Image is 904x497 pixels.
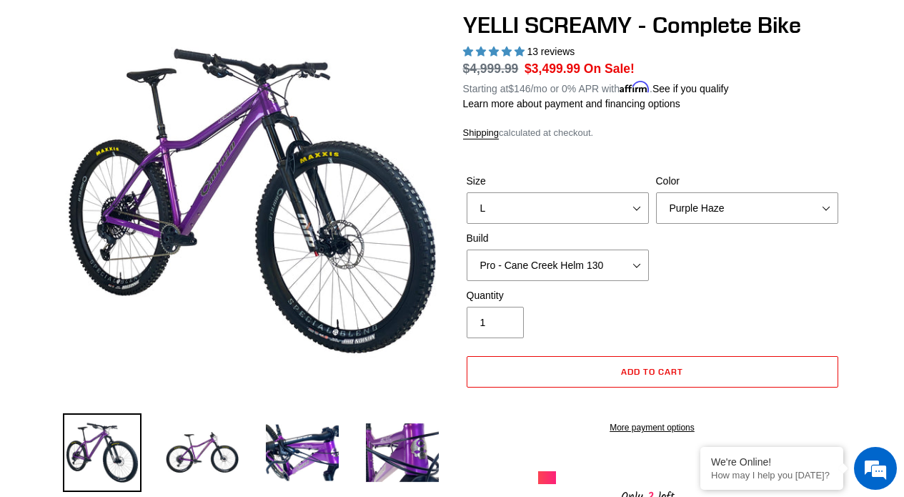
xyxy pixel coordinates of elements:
[467,288,649,303] label: Quantity
[234,7,269,41] div: Minimize live chat window
[656,174,838,189] label: Color
[467,421,838,434] a: More payment options
[363,413,442,492] img: Load image into Gallery viewer, YELLI SCREAMY - Complete Bike
[525,61,580,76] span: $3,499.99
[463,98,680,109] a: Learn more about payment and financing options
[652,83,729,94] a: See if you qualify - Learn more about Affirm Financing (opens in modal)
[7,339,272,389] textarea: Type your message and hit 'Enter'
[46,72,81,107] img: d_696896380_company_1647369064580_696896380
[263,413,342,492] img: Load image into Gallery viewer, YELLI SCREAMY - Complete Bike
[711,470,833,481] p: How may I help you today?
[467,356,838,388] button: Add to cart
[508,83,530,94] span: $146
[16,79,37,100] div: Navigation go back
[711,456,833,468] div: We're Online!
[467,174,649,189] label: Size
[163,413,242,492] img: Load image into Gallery viewer, YELLI SCREAMY - Complete Bike
[527,46,575,57] span: 13 reviews
[463,126,842,140] div: calculated at checkout.
[463,46,527,57] span: 5.00 stars
[463,61,519,76] s: $4,999.99
[96,80,262,99] div: Chat with us now
[463,78,729,97] p: Starting at /mo or 0% APR with .
[584,59,635,78] span: On Sale!
[621,366,683,377] span: Add to cart
[63,413,141,492] img: Load image into Gallery viewer, YELLI SCREAMY - Complete Bike
[83,154,197,299] span: We're online!
[467,231,649,246] label: Build
[620,81,650,93] span: Affirm
[463,127,500,139] a: Shipping
[463,11,842,39] h1: YELLI SCREAMY - Complete Bike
